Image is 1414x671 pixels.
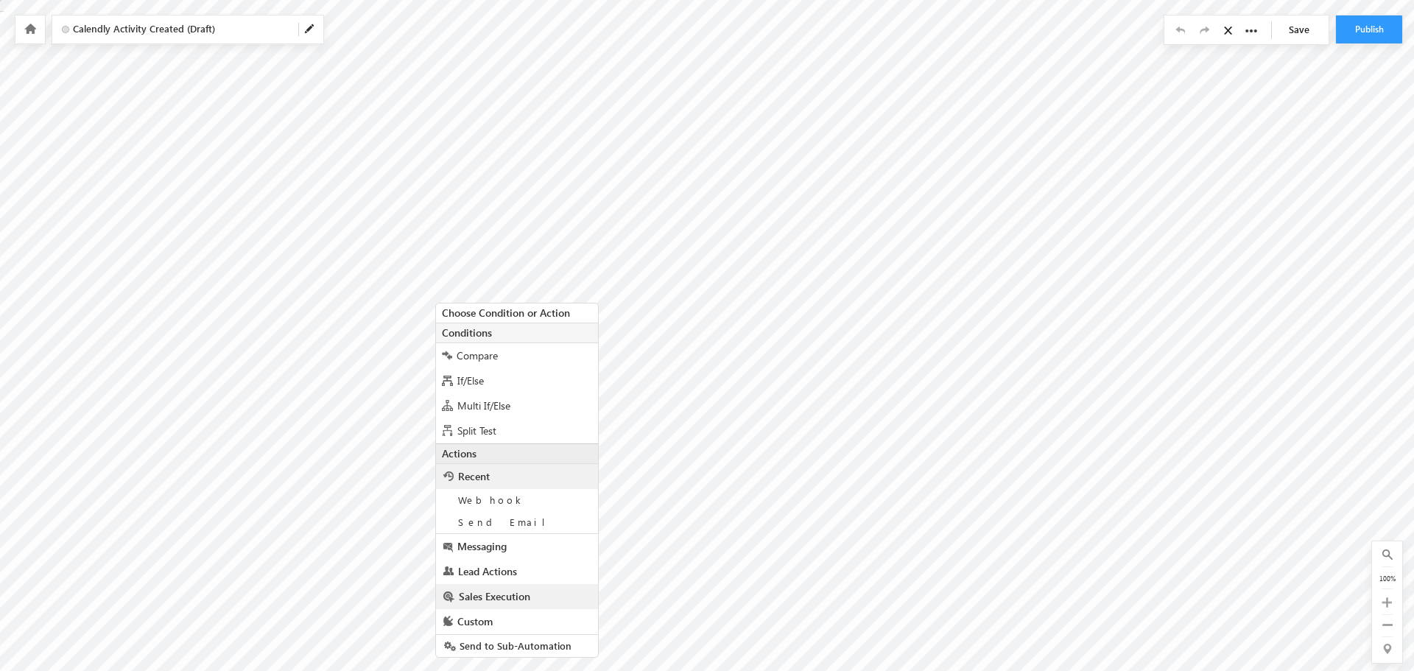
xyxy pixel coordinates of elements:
a: Custom [436,609,598,634]
span: Send to Sub-Automation [456,639,571,652]
div: Conditions [436,323,598,343]
div: Zoom In [1378,594,1396,611]
span: Sales Execution [459,589,530,603]
a: Zoom In [1382,597,1392,610]
div: Choose Condition or Action [436,303,598,323]
span: Calendly Activity Created (Draft) [73,22,286,36]
span: Recent [458,469,490,483]
div: Click to Edit [52,15,323,43]
a: Lead Actions [436,559,598,584]
div: 100% [1378,572,1396,585]
span: If/Else [457,373,484,387]
span: Send Email [458,516,557,528]
span: Multi If/Else [457,398,510,412]
a: Messaging [436,534,598,559]
span: Messaging [457,539,507,553]
span: Webhook [458,493,525,506]
a: Save [1277,15,1329,43]
span: Compare [457,348,498,362]
span: Split Test [457,424,496,438]
span: Lead Actions [458,564,517,578]
button: Publish [1336,15,1402,43]
span: Click to Edit [60,23,287,37]
a: Sales Execution [436,584,598,609]
span: Custom [457,614,493,628]
div: Zoom Out [1378,619,1396,633]
a: Zoom Out [1382,619,1393,632]
a: Recent [436,464,598,489]
div: Actions [436,443,598,463]
div: Click to Edit [52,15,324,44]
